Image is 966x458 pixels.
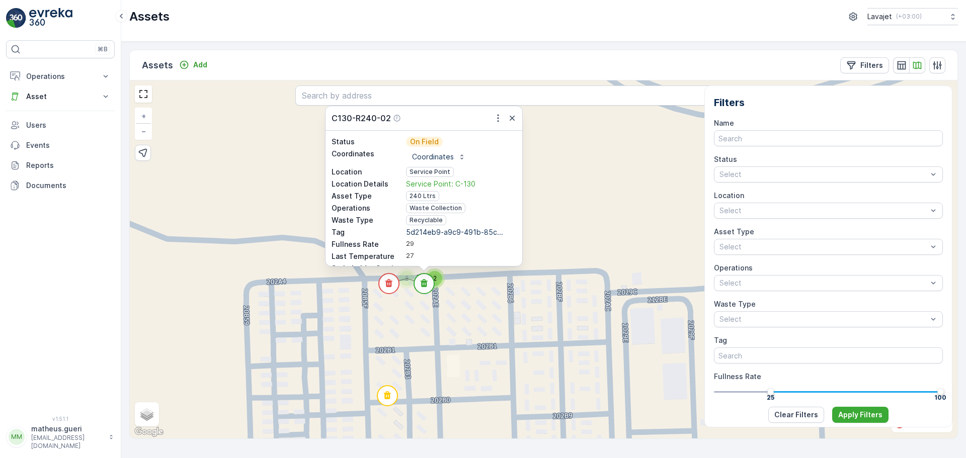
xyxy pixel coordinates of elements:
button: Filters [840,57,889,73]
p: Add [193,60,207,70]
p: Asset [26,91,95,102]
label: Location [714,191,744,200]
p: Coordinates [412,152,454,162]
p: matheus.gueri [31,424,104,434]
a: Layers [136,403,158,425]
p: Clear Filters [774,410,818,420]
img: Google [132,425,166,438]
p: Operations [332,203,404,213]
button: Asset [6,86,115,107]
label: Operations [714,263,753,272]
input: Search [714,130,943,146]
p: Last Temperature [332,251,404,261]
p: Lavajet [867,12,892,22]
img: logo [6,8,26,28]
label: Waste Type [714,300,756,308]
label: Fullness Rate [714,372,761,381]
p: Asset Type [332,191,404,201]
button: MMmatheus.gueri[EMAIL_ADDRESS][DOMAIN_NAME] [6,424,115,450]
div: 2 [425,268,445,289]
span: v 1.51.1 [6,416,115,422]
p: Reports [26,160,111,170]
img: logo_light-DOdMpM7g.png [29,8,72,28]
a: Documents [6,175,115,196]
p: Coordinates [332,149,404,159]
button: Operations [6,66,115,86]
span: Recyclable [410,216,443,224]
p: Filters [860,60,883,70]
button: Add [175,59,211,71]
p: Operations [26,71,95,81]
button: Lavajet(+03:00) [867,8,958,25]
span: 2 [405,274,409,282]
div: 2 [396,268,417,289]
button: Apply Filters [832,407,889,423]
div: 27 [406,251,516,261]
label: Tag [714,336,727,344]
p: [EMAIL_ADDRESS][DOMAIN_NAME] [31,434,104,450]
button: Clear Filters [768,407,824,423]
p: ⌘B [98,45,108,53]
a: View Fullscreen [136,86,151,102]
p: Waste Type [332,215,404,225]
p: On Field [409,137,440,147]
button: Coordinates [406,149,472,165]
div: MM [9,429,25,445]
span: Service Point [410,168,450,176]
span: + [141,112,146,120]
a: Zoom In [136,109,151,124]
p: Fullness Rate [332,239,404,249]
span: − [141,127,146,135]
span: 240 Ltrs [410,192,436,200]
a: Users [6,115,115,135]
input: Search [714,347,943,363]
span: Waste Collection [410,204,462,212]
label: Status [714,155,737,163]
p: Events [26,140,111,150]
p: Documents [26,180,111,191]
label: Name [714,119,734,127]
div: 25 [767,393,774,402]
p: Location [332,167,404,177]
div: 100 [934,393,946,402]
a: Service Point: C-130 [406,179,516,189]
p: Tag [332,227,404,237]
p: Assets [129,9,170,25]
p: Status [332,137,404,147]
a: Zoom Out [136,124,151,139]
p: - [406,263,516,273]
a: Events [6,135,115,155]
p: Apply Filters [838,410,882,420]
div: 29 [406,239,516,249]
label: Asset Type [714,227,754,236]
p: 5d214eb9-a9c9-491b-85c... [406,227,516,237]
a: Open this area in Google Maps (opens a new window) [132,425,166,438]
p: Assets [142,58,173,72]
a: Reports [6,155,115,175]
p: Users [26,120,111,130]
h2: Filters [714,95,943,110]
p: ( +03:00 ) [896,13,922,21]
p: Location Details [332,179,404,189]
p: C130-R240-02 [332,112,391,124]
p: Stakeholder Service Point [332,263,404,284]
input: Search by address [295,85,792,106]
